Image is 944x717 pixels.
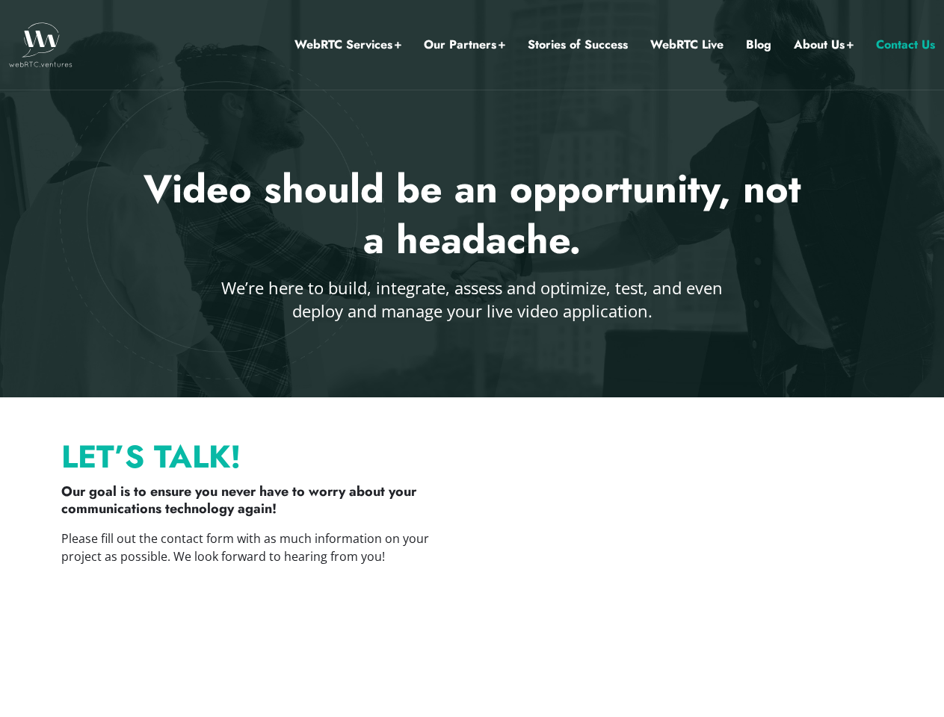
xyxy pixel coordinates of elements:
a: Stories of Success [528,35,628,55]
p: Let’s Talk! [61,446,457,468]
p: Please fill out the contact form with as much information on your project as possible. We look fo... [61,530,457,565]
a: WebRTC Services [294,35,401,55]
a: Contact Us [876,35,935,55]
a: Blog [746,35,771,55]
p: We’re here to build, integrate, assess and optimize, test, and even deploy and manage your live v... [219,276,726,323]
h2: Video should be an opportunity, not a headache. [135,164,810,265]
a: About Us [794,35,854,55]
p: Our goal is to ensure you never have to worry about your communications technology again! [61,483,457,518]
a: Our Partners [424,35,505,55]
a: WebRTC Live [650,35,724,55]
img: WebRTC.ventures [9,22,73,67]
